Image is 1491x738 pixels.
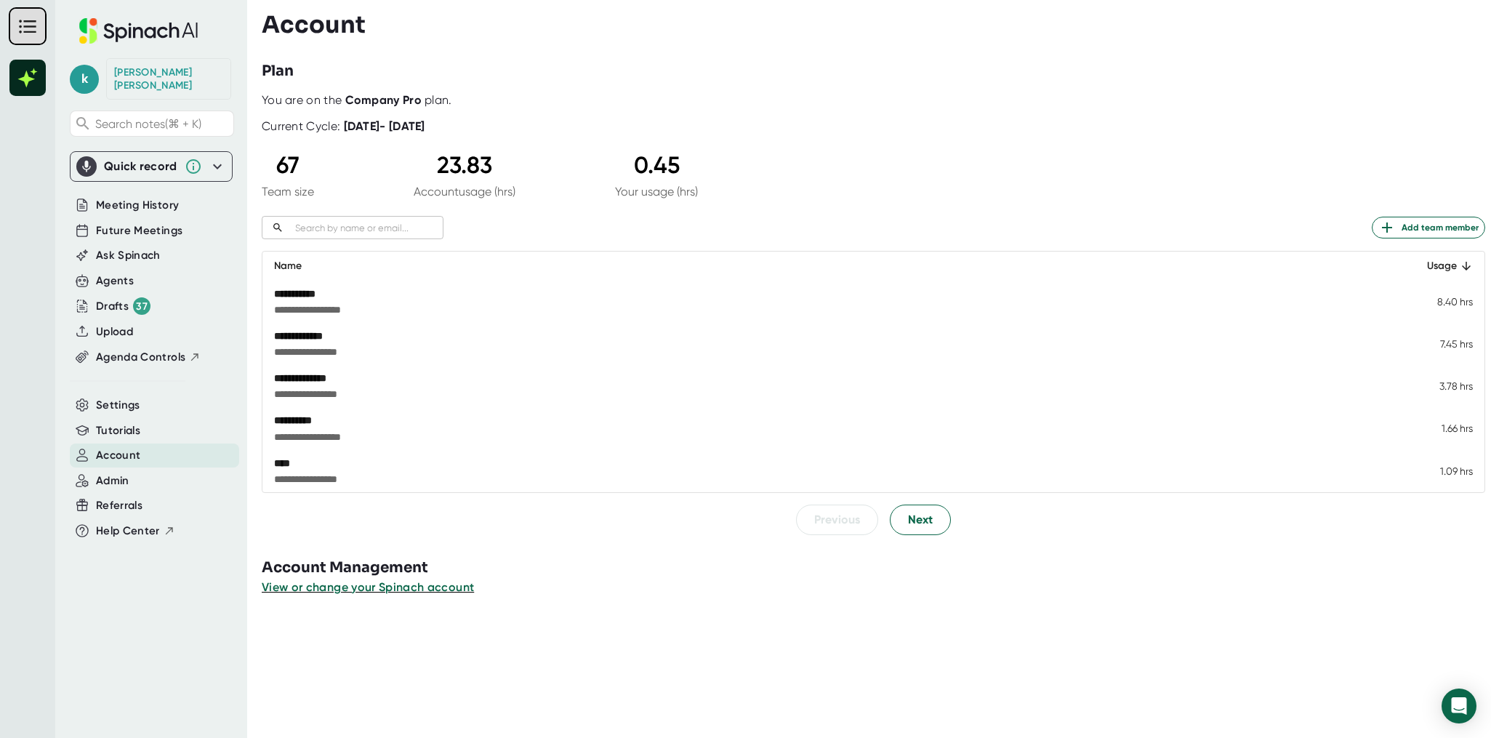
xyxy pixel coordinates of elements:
[1372,217,1485,238] button: Add team member
[96,397,140,414] button: Settings
[262,60,294,82] h3: Plan
[262,580,474,594] span: View or change your Spinach account
[70,65,99,94] span: k
[96,247,161,264] button: Ask Spinach
[262,557,1491,579] h3: Account Management
[262,119,425,134] div: Current Cycle:
[1442,689,1476,723] div: Open Intercom Messenger
[1383,407,1484,449] td: 1.66 hrs
[1383,281,1484,323] td: 8.40 hrs
[262,151,314,179] div: 67
[1378,219,1479,236] span: Add team member
[615,185,698,198] div: Your usage (hrs)
[796,505,878,535] button: Previous
[1383,450,1484,492] td: 1.09 hrs
[96,349,201,366] button: Agenda Controls
[414,185,515,198] div: Account usage (hrs)
[95,117,201,131] span: Search notes (⌘ + K)
[96,222,182,239] button: Future Meetings
[104,159,177,174] div: Quick record
[814,511,860,529] span: Previous
[96,324,133,340] button: Upload
[344,119,425,133] b: [DATE] - [DATE]
[262,93,1485,108] div: You are on the plan.
[96,297,150,315] button: Drafts 37
[96,297,150,315] div: Drafts
[262,185,314,198] div: Team size
[289,220,443,236] input: Search by name or email...
[1394,257,1473,275] div: Usage
[908,511,933,529] span: Next
[1383,365,1484,407] td: 3.78 hrs
[274,257,1371,275] div: Name
[114,66,223,92] div: Karin Sharon
[345,93,422,107] b: Company Pro
[414,151,515,179] div: 23.83
[96,422,140,439] button: Tutorials
[96,523,160,540] span: Help Center
[96,497,142,514] button: Referrals
[96,473,129,489] button: Admin
[890,505,951,535] button: Next
[262,11,366,39] h3: Account
[96,349,185,366] span: Agenda Controls
[96,447,140,464] button: Account
[76,152,226,181] div: Quick record
[96,197,179,214] button: Meeting History
[133,297,150,315] div: 37
[1383,323,1484,365] td: 7.45 hrs
[262,579,474,596] button: View or change your Spinach account
[96,523,175,540] button: Help Center
[96,273,134,289] button: Agents
[615,151,698,179] div: 0.45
